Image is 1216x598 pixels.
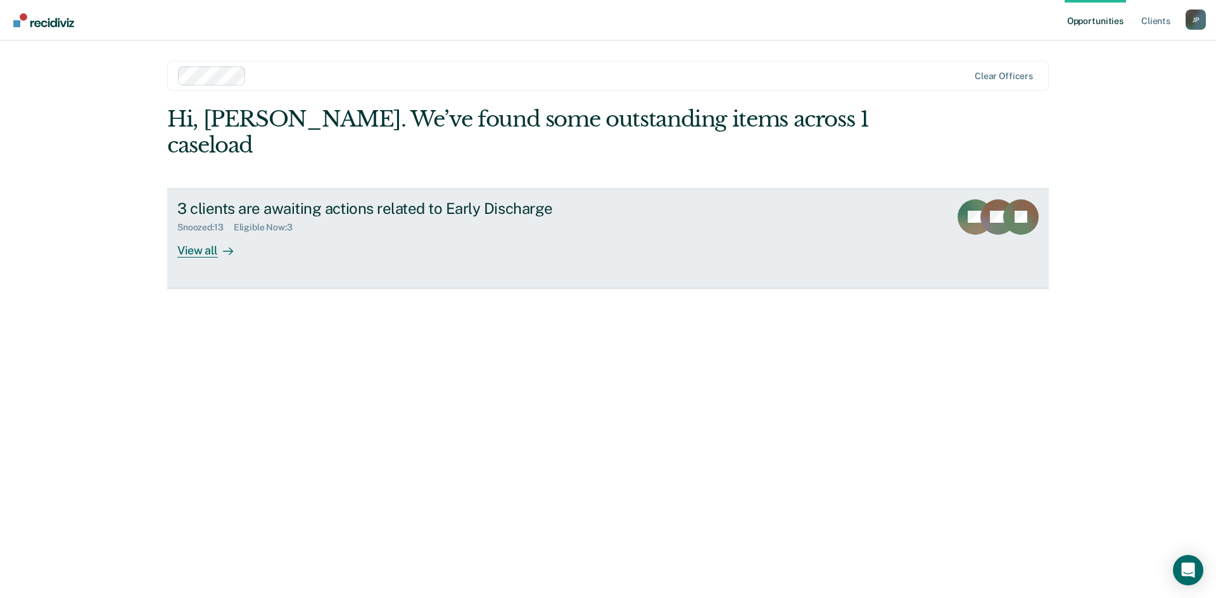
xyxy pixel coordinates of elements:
div: Clear officers [975,71,1033,82]
div: Hi, [PERSON_NAME]. We’ve found some outstanding items across 1 caseload [167,106,873,158]
div: 3 clients are awaiting actions related to Early Discharge [177,199,622,218]
div: J P [1186,9,1206,30]
img: Recidiviz [13,13,74,27]
div: Eligible Now : 3 [234,222,303,233]
div: Open Intercom Messenger [1173,555,1203,585]
div: View all [177,233,248,258]
button: Profile dropdown button [1186,9,1206,30]
div: Snoozed : 13 [177,222,234,233]
a: 3 clients are awaiting actions related to Early DischargeSnoozed:13Eligible Now:3View all [167,189,1049,289]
